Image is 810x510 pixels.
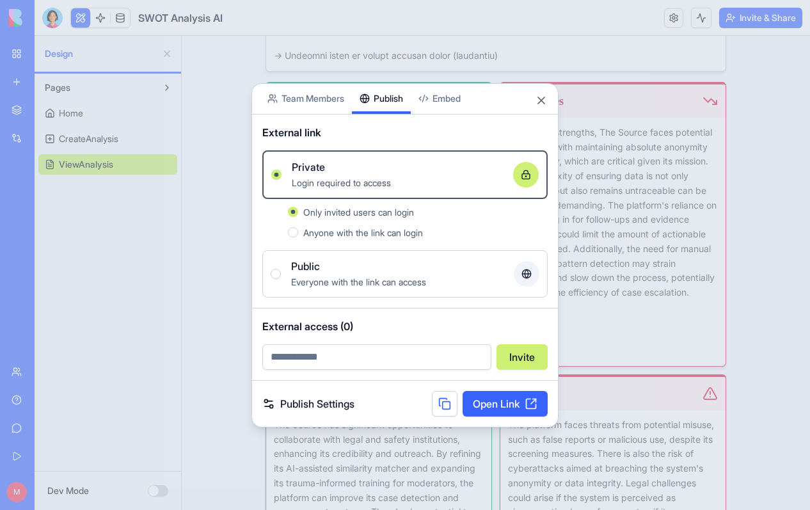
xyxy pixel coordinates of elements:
[291,259,320,274] span: Public
[411,84,468,114] button: Embed
[303,207,414,218] span: Only invited users can login
[292,177,391,188] span: Login required to access
[303,227,423,238] span: Anyone with the link can login
[326,56,382,74] div: Weaknesses
[496,344,548,370] button: Invite
[326,90,536,264] p: Despite its strengths, The Source faces potential challenges with maintaining absolute anonymity ...
[260,84,352,114] button: Team Members
[271,170,282,180] button: PrivateLogin required to access
[288,227,298,237] button: Anyone with the link can login
[262,396,354,411] a: Publish Settings
[352,84,411,114] button: Publish
[262,125,321,140] span: External link
[326,349,363,367] div: Threats
[291,276,426,287] span: Everyone with the link can access
[92,349,157,367] div: Opportunities
[535,94,548,107] button: Close
[288,207,298,217] button: Only invited users can login
[262,319,548,334] span: External access (0)
[463,391,548,417] a: Open Link
[92,90,302,323] p: The Source platform is uniquely positioned by focusing on the anonymity and safety of abuse survi...
[292,159,325,175] span: Private
[92,56,137,74] div: Strengths
[271,269,281,279] button: PublicEveryone with the link can access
